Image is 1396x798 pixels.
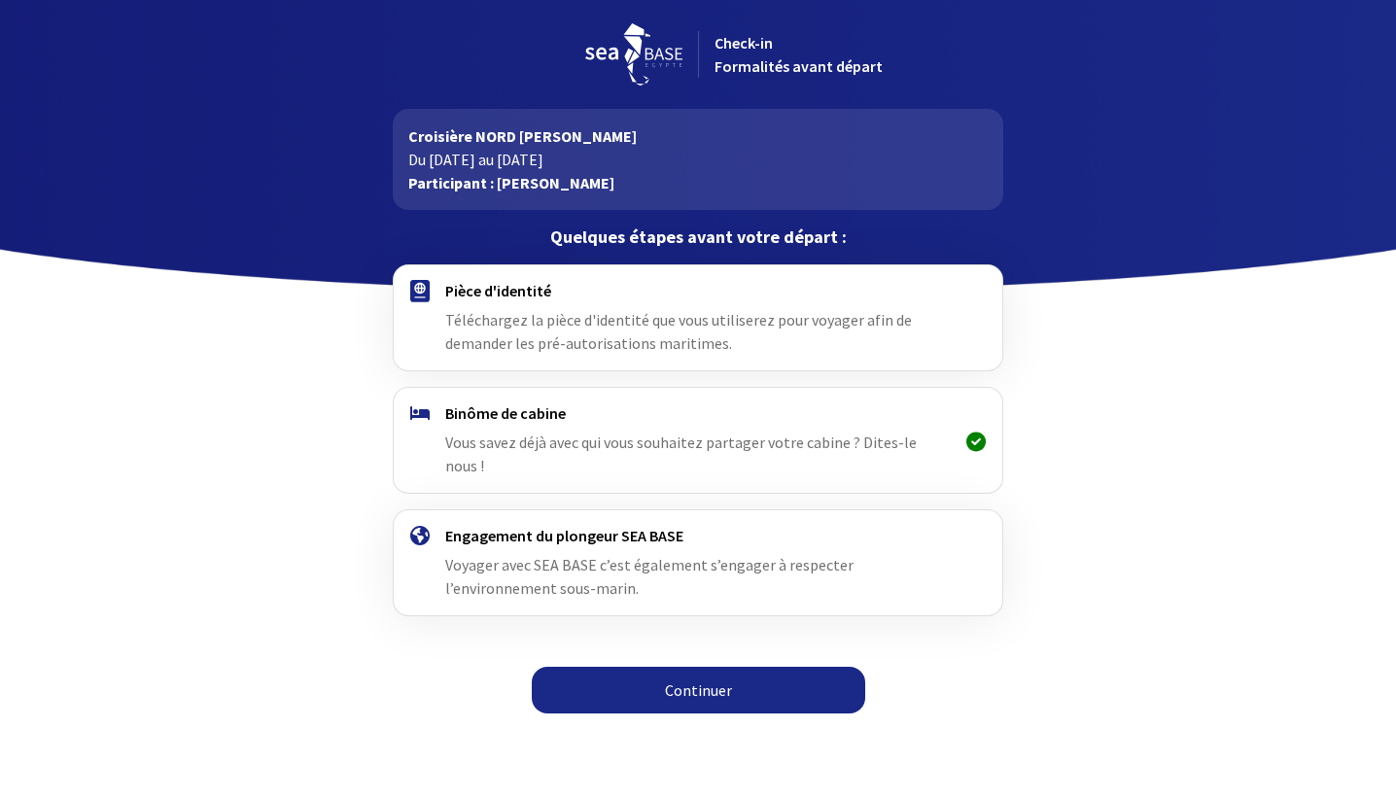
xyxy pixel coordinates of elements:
img: passport.svg [410,280,430,302]
span: Voyager avec SEA BASE c’est également s’engager à respecter l’environnement sous-marin. [445,555,854,598]
img: logo_seabase.svg [585,23,682,86]
h4: Pièce d'identité [445,281,950,300]
p: Quelques étapes avant votre départ : [393,226,1002,249]
span: Vous savez déjà avec qui vous souhaitez partager votre cabine ? Dites-le nous ! [445,433,917,475]
p: Du [DATE] au [DATE] [408,148,987,171]
img: engagement.svg [410,526,430,545]
span: Téléchargez la pièce d'identité que vous utiliserez pour voyager afin de demander les pré-autoris... [445,310,912,353]
p: Participant : [PERSON_NAME] [408,171,987,194]
span: Check-in Formalités avant départ [715,33,883,76]
h4: Engagement du plongeur SEA BASE [445,526,950,545]
img: binome.svg [410,406,430,420]
h4: Binôme de cabine [445,403,950,423]
a: Continuer [532,667,865,713]
p: Croisière NORD [PERSON_NAME] [408,124,987,148]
